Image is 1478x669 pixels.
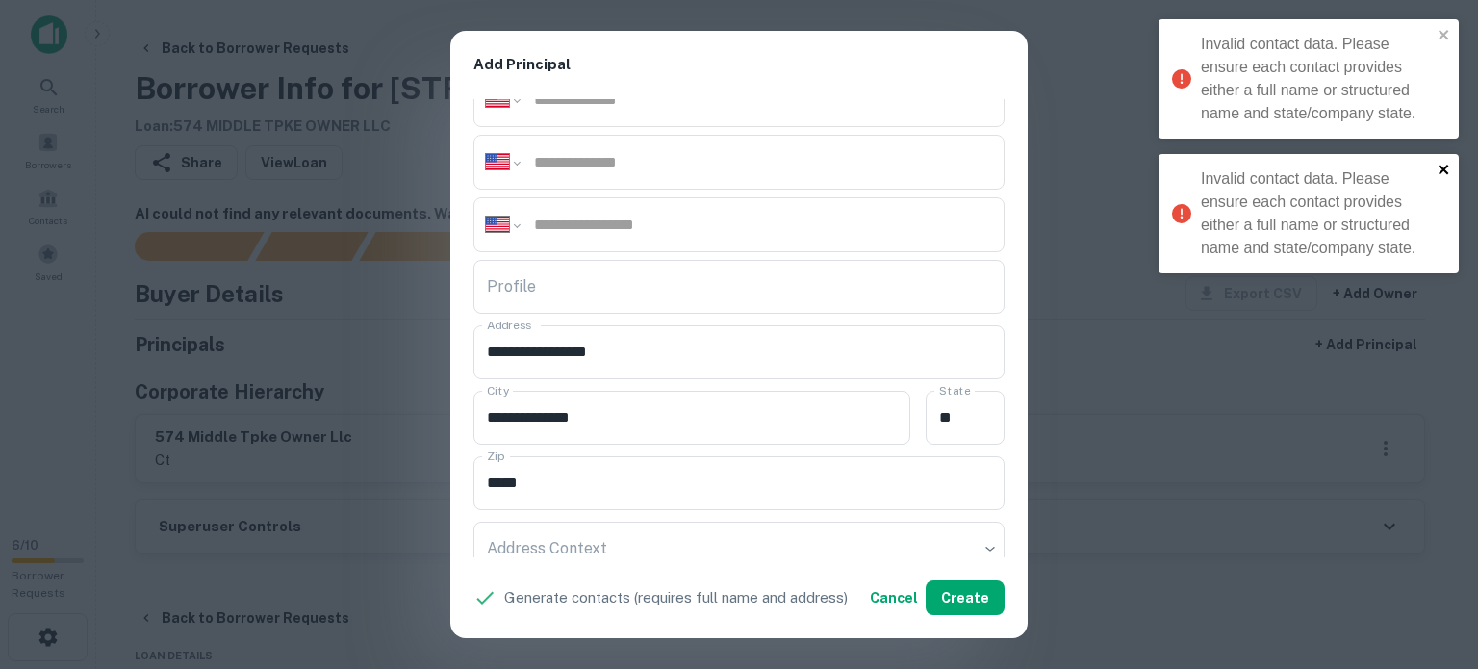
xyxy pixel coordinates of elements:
[487,382,509,399] label: City
[1201,167,1432,260] div: Invalid contact data. Please ensure each contact provides either a full name or structured name a...
[1382,515,1478,607] iframe: Chat Widget
[862,580,926,615] button: Cancel
[487,317,531,333] label: Address
[487,448,504,464] label: Zip
[939,382,970,399] label: State
[1438,27,1451,45] button: close
[926,580,1005,615] button: Create
[504,586,848,609] p: Generate contacts (requires full name and address)
[1201,33,1432,125] div: Invalid contact data. Please ensure each contact provides either a full name or structured name a...
[473,522,1005,576] div: ​
[1438,162,1451,180] button: close
[450,31,1028,99] h2: Add Principal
